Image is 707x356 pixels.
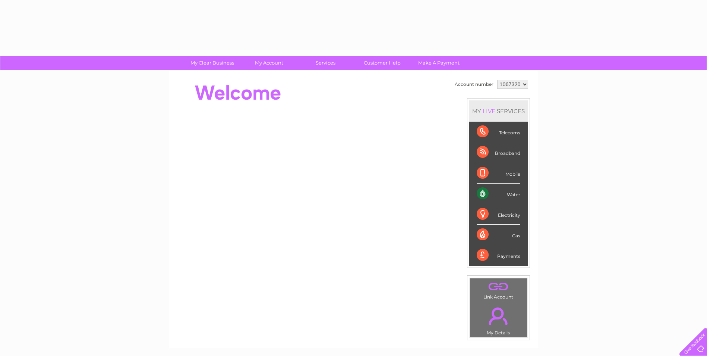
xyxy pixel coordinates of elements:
div: Mobile [477,163,520,184]
div: Telecoms [477,122,520,142]
div: MY SERVICES [469,100,528,122]
div: Gas [477,225,520,245]
div: Broadband [477,142,520,163]
a: Make A Payment [408,56,470,70]
td: My Details [470,301,527,338]
td: Link Account [470,278,527,302]
a: . [472,280,525,293]
div: Payments [477,245,520,265]
a: Customer Help [351,56,413,70]
a: . [472,303,525,329]
a: Services [295,56,356,70]
div: Electricity [477,204,520,225]
a: My Clear Business [182,56,243,70]
td: Account number [453,78,495,91]
div: Water [477,184,520,204]
a: My Account [238,56,300,70]
div: LIVE [481,107,497,115]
